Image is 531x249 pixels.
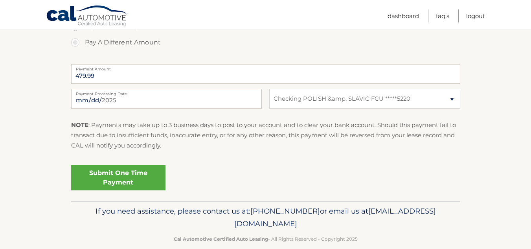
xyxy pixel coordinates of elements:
[71,89,262,95] label: Payment Processing Date
[71,64,460,84] input: Payment Amount
[46,5,129,28] a: Cal Automotive
[71,35,460,50] label: Pay A Different Amount
[174,236,268,242] strong: Cal Automotive Certified Auto Leasing
[71,120,460,151] p: : Payments may take up to 3 business days to post to your account and to clear your bank account....
[76,205,455,230] p: If you need assistance, please contact us at: or email us at
[71,89,262,109] input: Payment Date
[71,121,88,129] strong: NOTE
[388,9,419,22] a: Dashboard
[76,235,455,243] p: - All Rights Reserved - Copyright 2025
[436,9,449,22] a: FAQ's
[71,64,460,70] label: Payment Amount
[71,165,165,190] a: Submit One Time Payment
[234,207,436,228] span: [EMAIL_ADDRESS][DOMAIN_NAME]
[250,207,320,216] span: [PHONE_NUMBER]
[466,9,485,22] a: Logout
